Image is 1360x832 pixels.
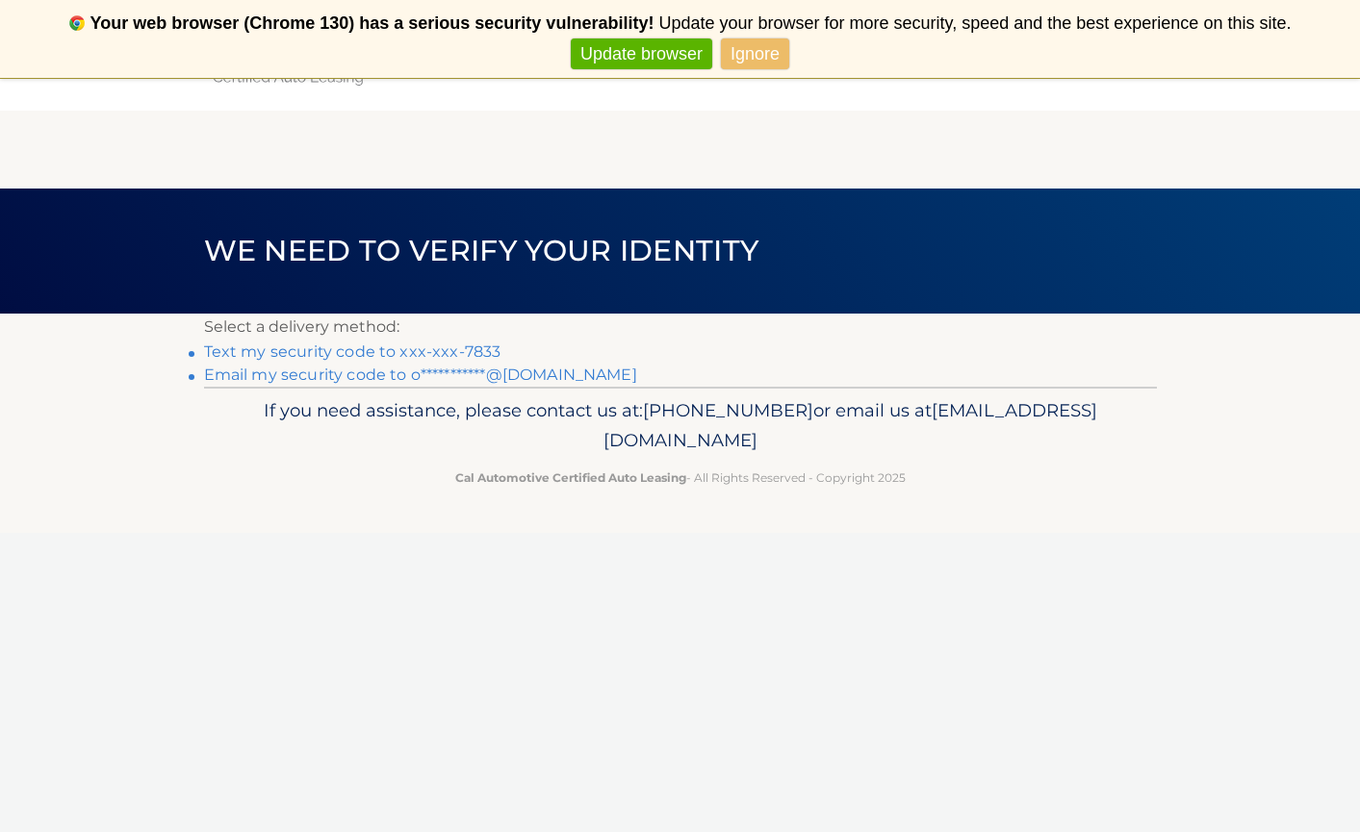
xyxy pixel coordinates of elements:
b: Your web browser (Chrome 130) has a serious security vulnerability! [90,13,654,33]
a: Update browser [571,38,712,70]
a: Text my security code to xxx-xxx-7833 [204,342,501,361]
p: Select a delivery method: [204,314,1157,340]
span: We need to verify your identity [204,233,759,268]
span: Update your browser for more security, speed and the best experience on this site. [658,13,1291,33]
p: - All Rights Reserved - Copyright 2025 [217,467,1144,488]
p: If you need assistance, please contact us at: or email us at [217,395,1144,457]
strong: Cal Automotive Certified Auto Leasing [455,470,686,485]
a: Ignore [721,38,789,70]
span: [PHONE_NUMBER] [643,399,813,421]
